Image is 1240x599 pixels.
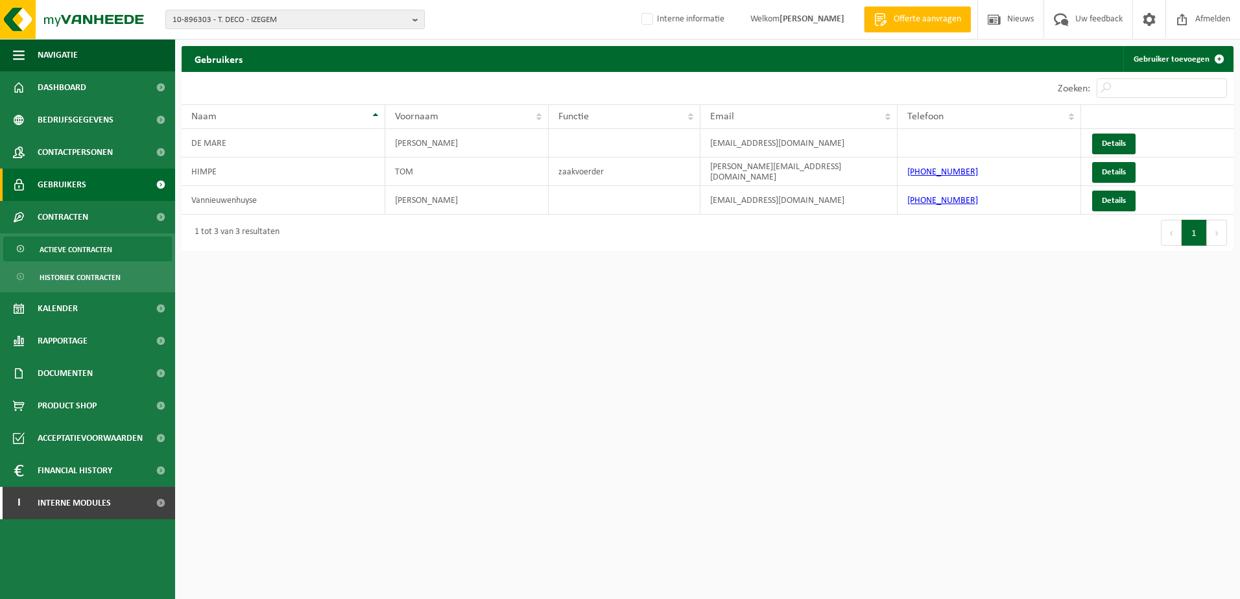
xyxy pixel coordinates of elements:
[188,221,280,244] div: 1 tot 3 van 3 resultaten
[182,129,385,158] td: DE MARE
[864,6,971,32] a: Offerte aanvragen
[700,129,898,158] td: [EMAIL_ADDRESS][DOMAIN_NAME]
[1182,220,1207,246] button: 1
[38,201,88,233] span: Contracten
[38,104,113,136] span: Bedrijfsgegevens
[549,158,700,186] td: zaakvoerder
[907,167,978,177] a: [PHONE_NUMBER]
[173,10,407,30] span: 10-896303 - T. DECO - IZEGEM
[385,129,549,158] td: [PERSON_NAME]
[385,158,549,186] td: TOM
[3,237,172,261] a: Actieve contracten
[1092,162,1136,183] a: Details
[38,487,111,519] span: Interne modules
[38,169,86,201] span: Gebruikers
[890,13,964,26] span: Offerte aanvragen
[907,112,944,122] span: Telefoon
[40,237,112,262] span: Actieve contracten
[38,325,88,357] span: Rapportage
[38,39,78,71] span: Navigatie
[780,14,844,24] strong: [PERSON_NAME]
[558,112,589,122] span: Functie
[385,186,549,215] td: [PERSON_NAME]
[38,422,143,454] span: Acceptatievoorwaarden
[395,112,438,122] span: Voornaam
[3,264,172,289] a: Historiek contracten
[1161,220,1182,246] button: Previous
[1058,84,1090,94] label: Zoeken:
[710,112,734,122] span: Email
[907,196,978,206] a: [PHONE_NUMBER]
[1092,191,1136,211] a: Details
[1207,220,1227,246] button: Next
[38,71,86,104] span: Dashboard
[38,454,112,487] span: Financial History
[182,186,385,215] td: Vannieuwenhuyse
[191,112,217,122] span: Naam
[38,390,97,422] span: Product Shop
[700,186,898,215] td: [EMAIL_ADDRESS][DOMAIN_NAME]
[38,136,113,169] span: Contactpersonen
[639,10,724,29] label: Interne informatie
[182,46,256,71] h2: Gebruikers
[38,357,93,390] span: Documenten
[40,265,121,290] span: Historiek contracten
[38,292,78,325] span: Kalender
[1123,46,1232,72] a: Gebruiker toevoegen
[700,158,898,186] td: [PERSON_NAME][EMAIL_ADDRESS][DOMAIN_NAME]
[1092,134,1136,154] a: Details
[165,10,425,29] button: 10-896303 - T. DECO - IZEGEM
[182,158,385,186] td: HIMPE
[13,487,25,519] span: I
